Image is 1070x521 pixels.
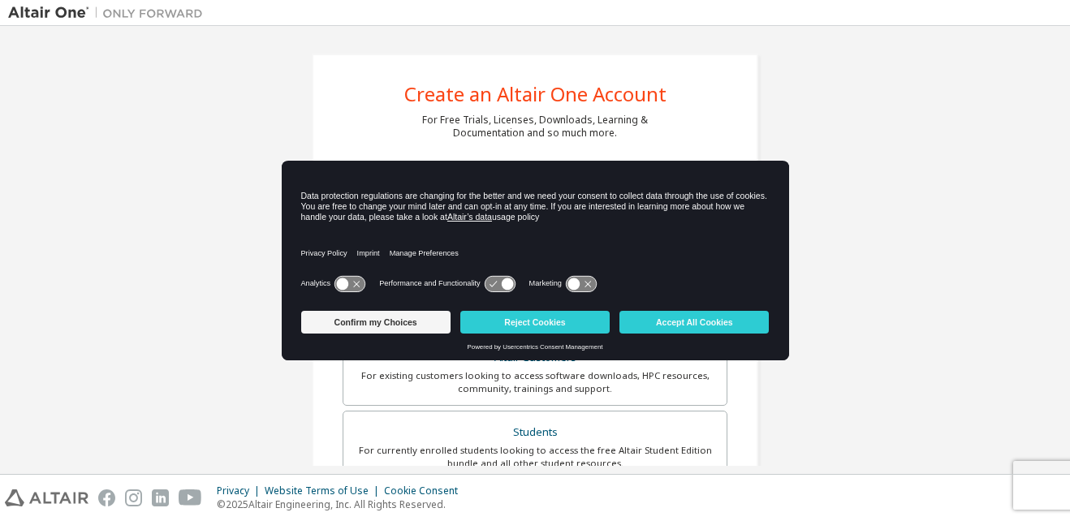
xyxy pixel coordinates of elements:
div: For currently enrolled students looking to access the free Altair Student Edition bundle and all ... [353,444,717,470]
img: altair_logo.svg [5,489,88,506]
img: instagram.svg [125,489,142,506]
div: Students [353,421,717,444]
img: linkedin.svg [152,489,169,506]
img: facebook.svg [98,489,115,506]
div: Cookie Consent [384,484,468,497]
p: © 2025 Altair Engineering, Inc. All Rights Reserved. [217,497,468,511]
div: Website Terms of Use [265,484,384,497]
div: Create an Altair One Account [404,84,667,104]
div: Privacy [217,484,265,497]
div: For Free Trials, Licenses, Downloads, Learning & Documentation and so much more. [422,114,648,140]
div: For existing customers looking to access software downloads, HPC resources, community, trainings ... [353,369,717,395]
img: Altair One [8,5,211,21]
img: youtube.svg [179,489,202,506]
